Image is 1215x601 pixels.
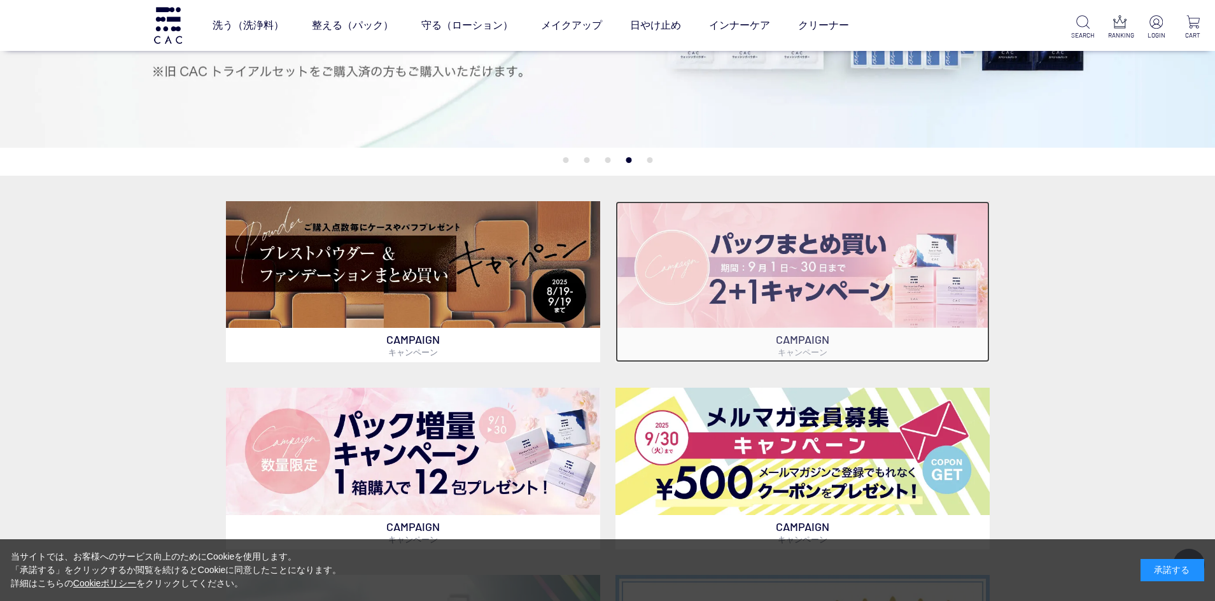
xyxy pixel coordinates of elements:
[615,201,990,362] a: パックキャンペーン2+1 パックキャンペーン2+1 CAMPAIGNキャンペーン
[226,388,600,549] a: パック増量キャンペーン パック増量キャンペーン CAMPAIGNキャンペーン
[647,157,652,163] button: 5 of 5
[615,388,990,549] a: メルマガ会員募集 メルマガ会員募集 CAMPAIGNキャンペーン
[1071,15,1095,40] a: SEARCH
[11,550,342,590] div: 当サイトでは、お客様へのサービス向上のためにCookieを使用します。 「承諾する」をクリックするか閲覧を続けるとCookieに同意したことになります。 詳細はこちらの をクリックしてください。
[1071,31,1095,40] p: SEARCH
[615,388,990,514] img: メルマガ会員募集
[226,388,600,514] img: パック増量キャンペーン
[73,578,137,588] a: Cookieポリシー
[584,157,589,163] button: 2 of 5
[709,8,770,43] a: インナーケア
[421,8,513,43] a: 守る（ローション）
[563,157,568,163] button: 1 of 5
[615,328,990,362] p: CAMPAIGN
[1181,31,1205,40] p: CART
[541,8,602,43] a: メイクアップ
[152,7,184,43] img: logo
[630,8,681,43] a: 日やけ止め
[226,201,600,362] a: ベースメイクキャンペーン ベースメイクキャンペーン CAMPAIGNキャンペーン
[312,8,393,43] a: 整える（パック）
[798,8,849,43] a: クリーナー
[778,347,827,357] span: キャンペーン
[1144,15,1168,40] a: LOGIN
[615,201,990,328] img: パックキャンペーン2+1
[1108,15,1132,40] a: RANKING
[226,201,600,328] img: ベースメイクキャンペーン
[615,515,990,549] p: CAMPAIGN
[388,534,438,544] span: キャンペーン
[213,8,284,43] a: 洗う（洗浄料）
[778,534,827,544] span: キャンペーン
[1108,31,1132,40] p: RANKING
[1181,15,1205,40] a: CART
[605,157,610,163] button: 3 of 5
[1144,31,1168,40] p: LOGIN
[626,157,631,163] button: 4 of 5
[388,347,438,357] span: キャンペーン
[226,328,600,362] p: CAMPAIGN
[1141,559,1204,581] div: 承諾する
[226,515,600,549] p: CAMPAIGN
